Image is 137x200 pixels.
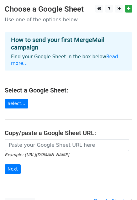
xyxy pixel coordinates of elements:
[5,5,132,14] h3: Choose a Google Sheet
[11,54,126,67] p: Find your Google Sheet in the box below
[5,129,132,137] h4: Copy/paste a Google Sheet URL:
[11,36,126,51] h4: How to send your first MergeMail campaign
[5,99,28,108] a: Select...
[11,54,118,66] a: Read more...
[5,164,21,174] input: Next
[5,152,69,157] small: Example: [URL][DOMAIN_NAME]
[5,16,132,23] p: Use one of the options below...
[5,87,132,94] h4: Select a Google Sheet:
[5,139,129,151] input: Paste your Google Sheet URL here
